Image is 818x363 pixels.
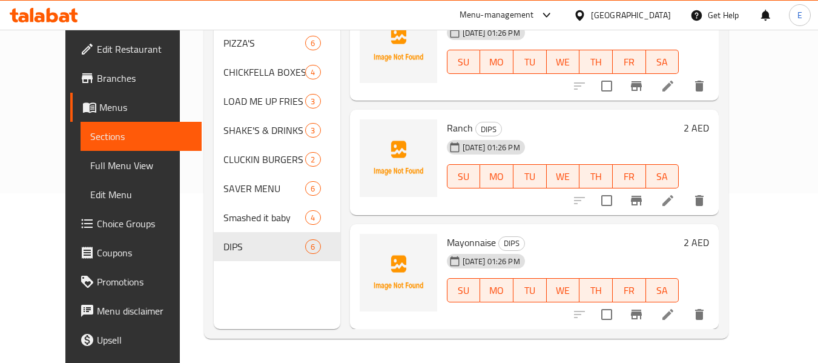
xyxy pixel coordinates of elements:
a: Edit Restaurant [70,35,202,64]
a: Full Menu View [81,151,202,180]
div: PIZZA'S6 [214,28,340,58]
div: CLUCKIN BURGERS [223,152,305,167]
span: TU [518,168,542,185]
span: [DATE] 01:26 PM [458,27,525,39]
button: FR [613,164,646,188]
span: FR [618,53,641,71]
span: Edit Menu [90,187,193,202]
span: Sections [90,129,193,144]
span: SA [651,282,675,299]
button: SU [447,278,481,302]
span: [DATE] 01:26 PM [458,256,525,267]
span: Menu disclaimer [97,304,193,318]
span: [DATE] 01:26 PM [458,142,525,153]
span: Promotions [97,275,193,289]
div: SAVER MENU6 [214,174,340,203]
div: items [305,94,320,108]
div: LOAD ME UP FRIES3 [214,87,340,116]
span: TH [584,168,608,185]
span: MO [485,53,509,71]
span: 6 [306,241,320,253]
span: TU [518,282,542,299]
div: items [305,123,320,138]
button: Branch-specific-item [622,186,651,215]
div: CHICKFELLA BOXES4 [214,58,340,87]
span: Full Menu View [90,158,193,173]
span: SAVER MENU [223,181,305,196]
div: items [305,239,320,254]
span: FR [618,168,641,185]
img: BBQ [360,5,437,83]
button: TU [513,50,547,74]
div: items [305,65,320,79]
span: Smashed it baby [223,210,305,225]
a: Menu disclaimer [70,296,202,325]
span: LOAD ME UP FRIES [223,94,305,108]
span: Branches [97,71,193,85]
button: TH [579,164,613,188]
span: Menus [99,100,193,115]
a: Edit menu item [661,307,675,322]
button: MO [480,164,513,188]
span: 3 [306,96,320,107]
span: Ranch [447,119,473,137]
span: 6 [306,183,320,195]
button: FR [613,50,646,74]
a: Edit menu item [661,79,675,93]
button: SU [447,50,481,74]
div: CLUCKIN BURGERS2 [214,145,340,174]
span: 4 [306,212,320,224]
a: Promotions [70,267,202,296]
span: SU [452,168,476,185]
span: Select to update [594,302,619,327]
button: delete [685,186,714,215]
span: TH [584,53,608,71]
button: Branch-specific-item [622,72,651,101]
button: Branch-specific-item [622,300,651,329]
a: Edit Menu [81,180,202,209]
nav: Menu sections [214,24,340,266]
div: [GEOGRAPHIC_DATA] [591,8,671,22]
div: items [305,36,320,50]
button: FR [613,278,646,302]
span: Edit Restaurant [97,42,193,56]
span: Mayonnaise [447,233,496,251]
div: DIPS6 [214,232,340,261]
button: SA [646,278,679,302]
div: items [305,181,320,196]
span: TH [584,282,608,299]
div: Smashed it baby4 [214,203,340,232]
span: PIZZA'S [223,36,305,50]
h6: 2 AED [684,234,709,251]
span: WE [552,282,575,299]
span: E [797,8,802,22]
button: MO [480,278,513,302]
div: DIPS [498,236,525,251]
span: SHAKE'S & DRINKS [223,123,305,138]
button: SA [646,50,679,74]
span: DIPS [223,239,305,254]
button: TH [579,278,613,302]
span: WE [552,53,575,71]
button: TU [513,164,547,188]
button: TH [579,50,613,74]
a: Menus [70,93,202,122]
button: SA [646,164,679,188]
button: WE [547,278,580,302]
div: items [305,152,320,167]
span: Coupons [97,245,193,260]
a: Upsell [70,325,202,355]
button: WE [547,50,580,74]
span: SA [651,53,675,71]
span: FR [618,282,641,299]
span: 3 [306,125,320,136]
a: Edit menu item [661,193,675,208]
button: MO [480,50,513,74]
span: DIPS [476,122,501,136]
span: WE [552,168,575,185]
